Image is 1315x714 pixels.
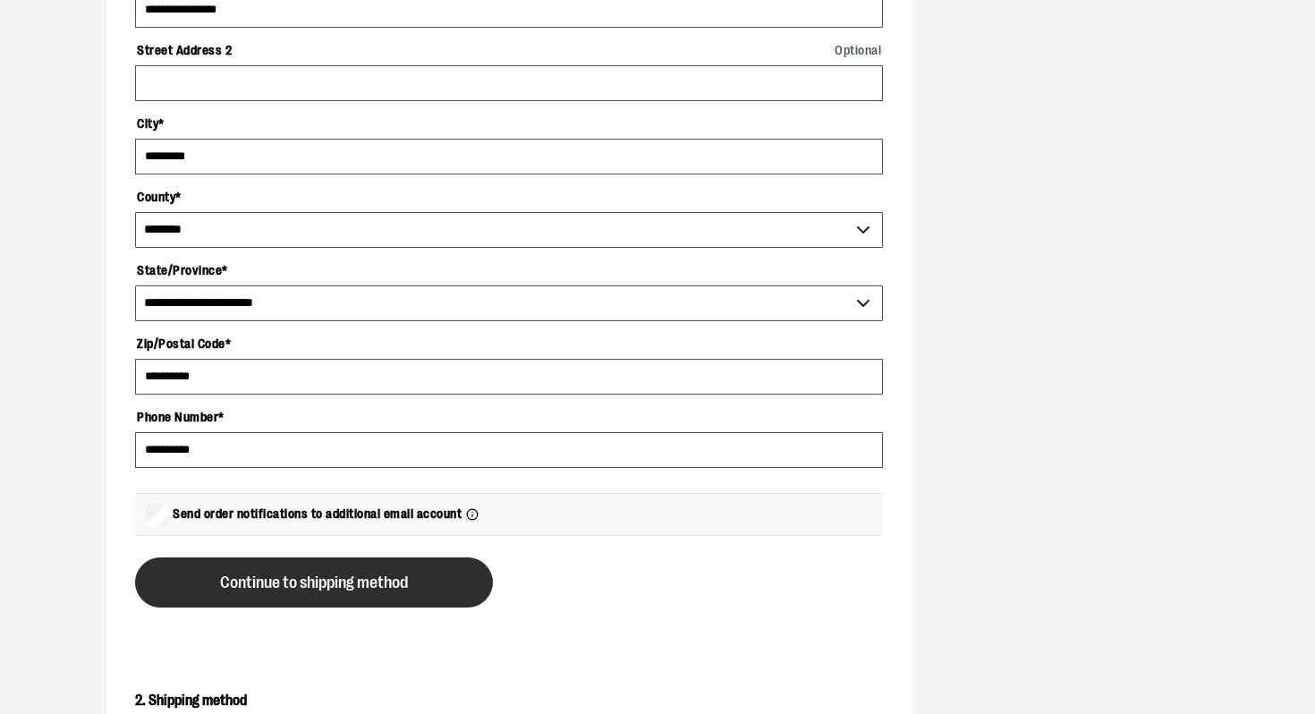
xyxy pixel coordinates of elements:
label: Phone Number * [135,402,883,432]
label: City * [135,108,883,139]
input: Send order notifications to additional email account [146,504,167,525]
button: Continue to shipping method [135,557,493,608]
span: Optional [835,44,881,56]
span: Continue to shipping method [220,574,408,591]
label: County * [135,182,883,212]
label: Zip/Postal Code * [135,328,883,359]
label: State/Province * [135,255,883,285]
span: Send order notifications to additional email account [173,505,462,523]
label: Street Address 2 [135,35,883,65]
